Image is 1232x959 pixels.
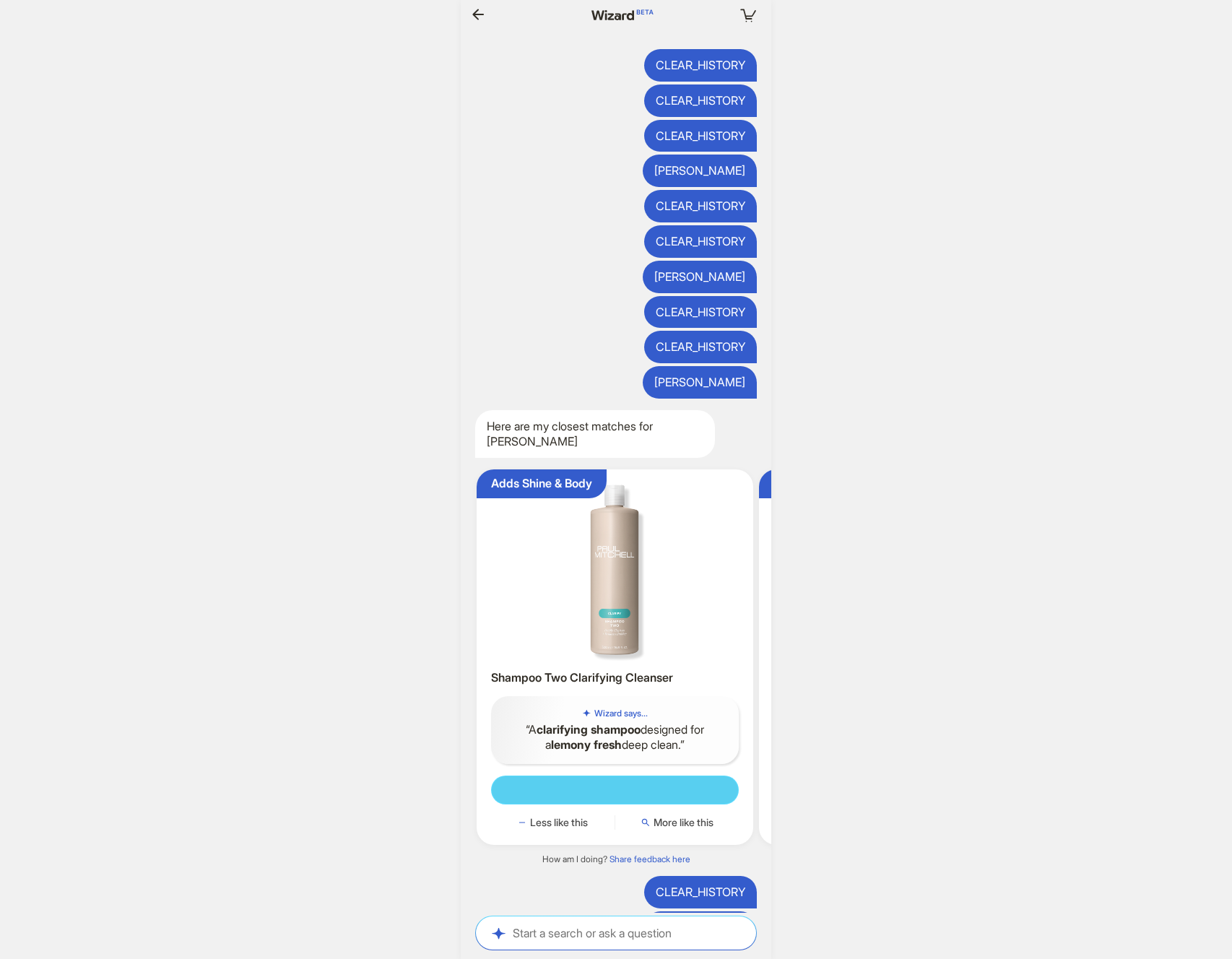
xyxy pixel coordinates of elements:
[644,296,757,329] div: CLEAR_HISTORY
[491,476,592,491] div: Adds Shine & Body
[644,225,757,258] div: CLEAR_HISTORY
[537,722,641,737] b: clarifying shampoo
[503,722,727,752] q: A designed for a deep clean.
[643,261,757,293] div: [PERSON_NAME]
[644,911,757,944] div: CLEAR_HISTORY
[491,816,615,830] button: Less like this
[644,190,757,222] div: CLEAR_HISTORY
[477,469,753,845] div: Adds Shine & BodyShampoo Two Clarifying CleanserShampoo Two Clarifying CleanserWizard says...Acla...
[654,816,713,829] span: More like this
[643,366,757,399] div: [PERSON_NAME]
[643,155,757,187] div: [PERSON_NAME]
[482,475,747,664] img: Shampoo Two Clarifying Cleanser
[610,854,690,864] a: Share feedback here
[475,410,715,458] div: Here are my closest matches for [PERSON_NAME]
[551,737,622,752] b: lemony fresh
[530,816,588,829] span: Less like this
[594,708,648,719] h5: Wizard says...
[644,120,757,152] div: CLEAR_HISTORY
[765,475,1030,664] img: Travel Size Clarifying Shampoo Three
[644,876,757,908] div: CLEAR_HISTORY
[644,49,757,82] div: CLEAR_HISTORY
[461,854,771,865] div: How am I doing?
[644,84,757,117] div: CLEAR_HISTORY
[644,331,757,363] div: CLEAR_HISTORY
[615,816,739,830] button: More like this
[491,670,739,685] h3: Shampoo Two Clarifying Cleanser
